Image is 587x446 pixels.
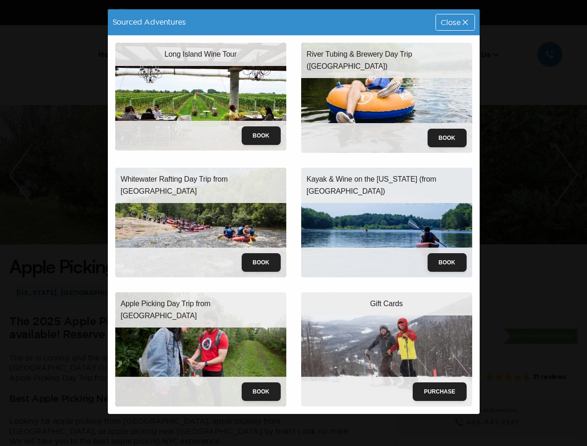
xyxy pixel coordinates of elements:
[242,253,281,272] button: Book
[428,253,467,272] button: Book
[301,292,472,406] img: giftcards.jpg
[108,13,191,31] div: Sourced Adventures
[242,126,281,145] button: Book
[115,43,286,151] img: wine-tour-trip.jpeg
[165,48,237,60] p: Long Island Wine Tour
[121,298,281,322] p: Apple Picking Day Trip from [GEOGRAPHIC_DATA]
[307,173,467,197] p: Kayak & Wine on the [US_STATE] (from [GEOGRAPHIC_DATA])
[115,168,286,278] img: whitewater-rafting.jpeg
[441,19,460,26] span: Close
[413,382,466,401] button: Purchase
[115,292,286,406] img: apple_picking.jpeg
[307,48,467,72] p: River Tubing & Brewery Day Trip ([GEOGRAPHIC_DATA])
[428,129,467,147] button: Book
[121,173,281,197] p: Whitewater Rafting Day Trip from [GEOGRAPHIC_DATA]
[370,298,402,310] p: Gift Cards
[301,168,472,278] img: kayak-wine.jpeg
[301,43,472,153] img: river-tubing.jpeg
[242,382,281,401] button: Book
